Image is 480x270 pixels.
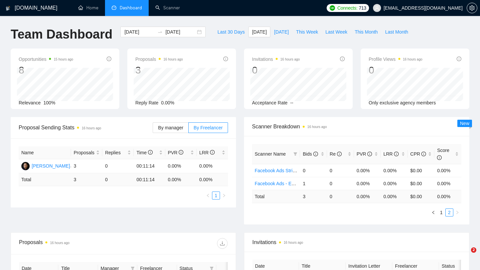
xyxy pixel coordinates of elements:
[381,190,408,203] td: 0.00 %
[252,122,461,131] span: Scanner Breakdown
[292,149,299,159] span: filter
[252,190,300,203] td: Total
[446,209,453,216] a: 2
[223,57,228,61] span: info-circle
[105,149,126,156] span: Replies
[21,163,70,168] a: DS[PERSON_NAME]
[292,27,322,37] button: This Week
[71,173,102,186] td: 3
[325,28,347,36] span: Last Week
[204,192,212,200] button: left
[158,125,183,130] span: By manager
[74,149,95,156] span: Proposals
[112,5,116,10] span: dashboard
[32,162,70,170] div: [PERSON_NAME]
[284,241,303,244] time: 16 hours ago
[255,168,312,173] a: Facebook Ads Strict Budget
[303,151,318,157] span: Bids
[197,159,228,173] td: 0.00%
[50,241,69,245] time: 16 hours ago
[296,28,318,36] span: This Week
[252,28,267,36] span: [DATE]
[330,151,342,157] span: Re
[369,55,422,63] span: Profile Views
[408,164,435,177] td: $0.00
[383,151,399,157] span: LRR
[210,150,215,155] span: info-circle
[11,27,112,42] h1: Team Dashboard
[136,150,152,155] span: Time
[71,146,102,159] th: Proposals
[394,152,399,156] span: info-circle
[467,5,477,11] span: setting
[71,159,102,173] td: 3
[408,190,435,203] td: $ 0.00
[148,150,153,155] span: info-circle
[206,194,210,198] span: left
[107,57,111,61] span: info-circle
[437,155,442,160] span: info-circle
[78,5,98,11] a: homeHome
[455,210,459,214] span: right
[43,100,55,105] span: 100%
[453,208,461,216] li: Next Page
[274,28,289,36] span: [DATE]
[135,64,183,76] div: 3
[354,164,381,177] td: 0.00%
[19,100,41,105] span: Relevance
[403,58,422,61] time: 16 hours ago
[19,55,73,63] span: Opportunities
[163,58,183,61] time: 16 hours ago
[252,238,461,246] span: Invitations
[248,27,270,37] button: [DATE]
[457,57,461,61] span: info-circle
[290,100,293,105] span: --
[460,121,469,126] span: New
[381,27,412,37] button: Last Month
[197,173,228,186] td: 0.00 %
[124,28,155,36] input: Start date
[155,5,180,11] a: searchScanner
[102,159,134,173] td: 0
[21,162,30,170] img: DS
[467,5,477,11] a: setting
[82,126,101,130] time: 16 hours ago
[19,146,71,159] th: Name
[252,100,288,105] span: Acceptance Rate
[307,125,327,129] time: 16 hours ago
[165,28,196,36] input: End date
[337,4,357,12] span: Connects:
[327,164,354,177] td: 0
[408,177,435,190] td: $0.00
[434,164,461,177] td: 0.00%
[222,194,226,198] span: right
[471,247,476,253] span: 2
[429,208,437,216] li: Previous Page
[194,125,223,130] span: By Freelancer
[375,6,379,10] span: user
[252,55,300,63] span: Invitations
[217,241,227,246] span: download
[354,190,381,203] td: 0.00 %
[280,58,300,61] time: 16 hours ago
[381,177,408,190] td: 0.00%
[179,150,183,155] span: info-circle
[410,151,426,157] span: CPR
[165,159,197,173] td: 0.00%
[330,5,335,11] img: upwork-logo.png
[134,159,165,173] td: 00:11:14
[270,27,292,37] button: [DATE]
[19,238,123,249] div: Proposals
[168,150,184,155] span: PVR
[367,152,372,156] span: info-circle
[220,192,228,200] button: right
[434,177,461,190] td: 0.00%
[322,27,351,37] button: Last Week
[157,29,163,35] span: swap-right
[467,3,477,13] button: setting
[220,192,228,200] li: Next Page
[157,29,163,35] span: to
[102,173,134,186] td: 0
[327,177,354,190] td: 0
[300,164,327,177] td: 0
